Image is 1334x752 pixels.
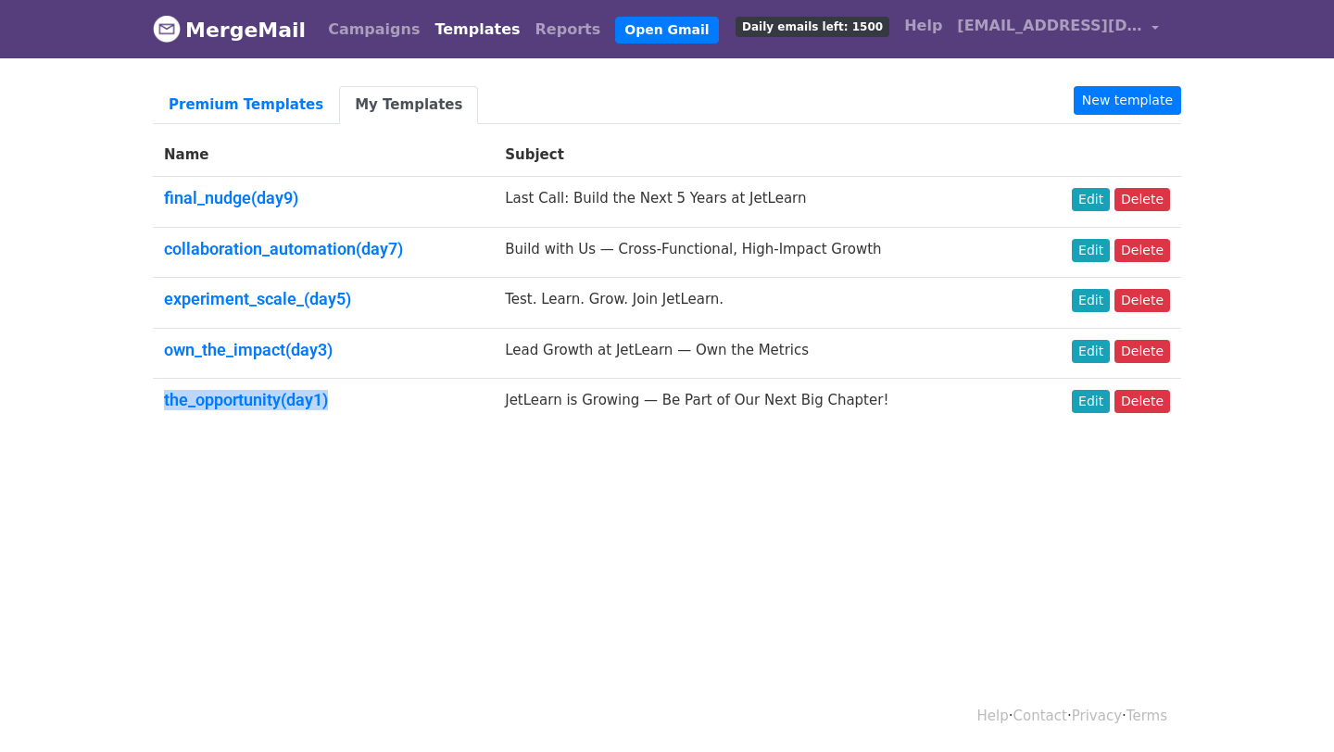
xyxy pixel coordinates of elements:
[164,289,351,308] a: experiment_scale_(day5)
[957,15,1142,37] span: [EMAIL_ADDRESS][DOMAIN_NAME]
[1126,708,1167,724] a: Terms
[528,11,609,48] a: Reports
[153,15,181,43] img: MergeMail logo
[728,7,897,44] a: Daily emails left: 1500
[494,133,1024,177] th: Subject
[736,17,889,37] span: Daily emails left: 1500
[897,7,950,44] a: Help
[977,708,1009,724] a: Help
[427,11,527,48] a: Templates
[164,239,403,258] a: collaboration_automation(day7)
[164,340,333,359] a: own_the_impact(day3)
[321,11,427,48] a: Campaigns
[494,328,1024,379] td: Lead Growth at JetLearn — Own the Metrics
[494,227,1024,278] td: Build with Us — Cross-Functional, High-Impact Growth
[1072,188,1110,211] a: Edit
[164,188,298,207] a: final_nudge(day9)
[1114,239,1170,262] a: Delete
[615,17,718,44] a: Open Gmail
[339,86,478,124] a: My Templates
[153,133,494,177] th: Name
[164,390,328,409] a: the_opportunity(day1)
[494,278,1024,329] td: Test. Learn. Grow. Join JetLearn.
[1241,663,1334,752] iframe: Chat Widget
[1072,390,1110,413] a: Edit
[1072,708,1122,724] a: Privacy
[1114,188,1170,211] a: Delete
[153,86,339,124] a: Premium Templates
[1072,340,1110,363] a: Edit
[1114,390,1170,413] a: Delete
[1074,86,1181,115] a: New template
[950,7,1166,51] a: [EMAIL_ADDRESS][DOMAIN_NAME]
[1072,289,1110,312] a: Edit
[494,379,1024,429] td: JetLearn is Growing — Be Part of Our Next Big Chapter!
[1114,289,1170,312] a: Delete
[1114,340,1170,363] a: Delete
[153,10,306,49] a: MergeMail
[1013,708,1067,724] a: Contact
[494,177,1024,228] td: Last Call: Build the Next 5 Years at JetLearn
[1072,239,1110,262] a: Edit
